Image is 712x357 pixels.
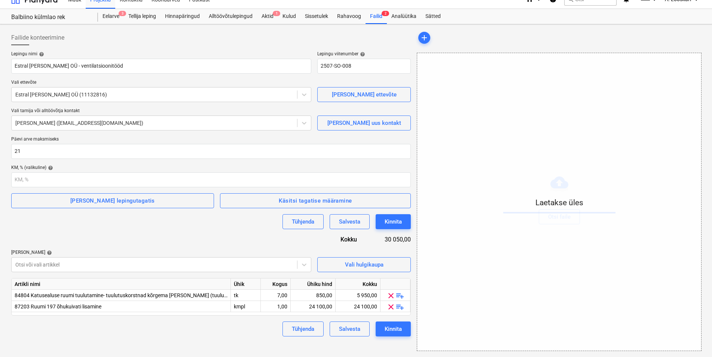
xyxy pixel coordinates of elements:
span: help [358,52,365,57]
div: Kinnita [385,217,402,227]
button: [PERSON_NAME] uus kontakt [317,116,411,130]
div: Artikli nimi [12,278,231,290]
a: Alltöövõtulepingud [204,9,257,24]
span: help [45,250,52,255]
div: 24 100,00 [339,301,377,312]
div: Tühjenda [292,324,314,334]
iframe: Chat Widget [675,321,712,357]
div: [PERSON_NAME] lepingutagatis [70,196,155,206]
span: 1 [273,11,280,16]
span: clear [386,302,395,311]
div: Ühik [231,278,261,290]
span: playlist_add [395,291,404,300]
a: Failid2 [366,9,387,24]
div: Laetakse ülesOtsi faile [417,53,702,351]
div: 850,00 [294,290,332,301]
div: 7,00 [264,290,287,301]
div: Kokku [336,278,381,290]
button: Käsitsi tagatise määramine [220,193,411,208]
div: [PERSON_NAME] uus kontakt [327,118,401,128]
div: Käsitsi tagatise määramine [279,196,352,206]
div: 5 950,00 [339,290,377,301]
div: [PERSON_NAME] ettevõte [332,90,397,99]
a: Eelarve3 [98,9,124,24]
a: Rahavoog [333,9,366,24]
span: help [46,165,53,170]
div: Kinnita [385,324,402,334]
div: Tühjenda [292,217,314,227]
div: Vali hulgikaupa [345,260,383,270]
p: Vali ettevõte [11,80,311,87]
span: 2 [382,11,389,16]
button: Tühjenda [282,214,324,229]
div: Salvesta [339,217,360,227]
span: help [37,52,44,57]
button: Vali hulgikaupa [317,257,411,272]
div: Eelarve [98,9,124,24]
div: Lepingu viitenumber [317,51,411,57]
span: playlist_add [395,302,404,311]
button: [PERSON_NAME] lepingutagatis [11,193,214,208]
div: Kogus [261,278,291,290]
span: clear [386,291,395,300]
span: Failide konteerimine [11,33,64,42]
div: tk [231,290,261,301]
div: 24 100,00 [294,301,332,312]
a: Hinnapäringud [161,9,204,24]
button: Tühjenda [282,321,324,336]
div: Ühiku hind [291,278,336,290]
span: 84804 Katusealuse ruumi tuulutamine- tuulutuskorstnad kõrgema katuse peale (tuulutuskorstnad, kog... [15,292,304,298]
span: add [420,33,429,42]
div: Aktid [257,9,278,24]
div: Balbiino külmlao rek [11,13,89,21]
span: 3 [119,11,126,16]
button: Kinnita [376,321,411,336]
div: 1,00 [264,301,287,312]
div: Salvesta [339,324,360,334]
a: Sätted [421,9,445,24]
div: kmpl [231,301,261,312]
div: 30 050,00 [369,235,411,244]
input: Viitenumber [317,59,411,74]
p: Vali tarnija või alltöövõtja kontakt [11,108,311,116]
input: Dokumendi nimi [11,59,311,74]
a: Kulud [278,9,300,24]
div: Kokku [314,235,369,244]
p: Laetakse üles [503,198,615,208]
a: Tellija leping [124,9,161,24]
p: Päevi arve maksmiseks [11,136,411,144]
div: KM, % (valikuline) [11,165,411,171]
div: Failid [366,9,387,24]
div: Lepingu nimi [11,51,311,57]
input: KM, % [11,172,411,187]
span: 87203 Ruumi 197 õhukuivati lisamine [15,304,101,310]
div: [PERSON_NAME] [11,250,311,256]
a: Analüütika [387,9,421,24]
input: Päevi arve maksmiseks [11,144,411,159]
button: Kinnita [376,214,411,229]
button: Salvesta [330,214,370,229]
button: Salvesta [330,321,370,336]
a: Aktid1 [257,9,278,24]
a: Sissetulek [300,9,333,24]
button: [PERSON_NAME] ettevõte [317,87,411,102]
